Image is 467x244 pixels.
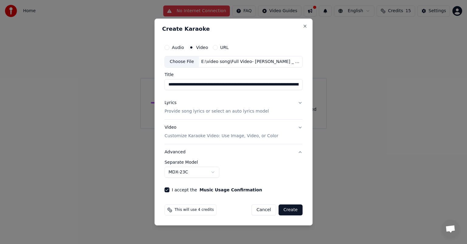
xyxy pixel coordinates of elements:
[164,160,303,183] div: Advanced
[199,188,262,192] button: I accept the
[165,56,199,67] div: Choose File
[164,144,303,160] button: Advanced
[278,204,303,215] button: Create
[196,45,208,50] label: Video
[164,108,269,114] p: Provide song lyrics or select an auto lyrics model
[164,95,303,119] button: LyricsProvide song lyrics or select an auto lyrics model
[164,100,176,106] div: Lyrics
[175,207,214,212] span: This will use 4 credits
[199,59,302,65] div: E:\video song\Full Video- [PERSON_NAME] _ Partner _ [PERSON_NAME], [PERSON_NAME], [PERSON_NAME] _...
[172,45,184,50] label: Audio
[251,204,276,215] button: Cancel
[164,133,278,139] p: Customize Karaoke Video: Use Image, Video, or Color
[164,160,303,164] label: Separate Model
[164,72,303,77] label: Title
[162,26,305,32] h2: Create Karaoke
[220,45,229,50] label: URL
[172,188,262,192] label: I accept the
[164,120,303,144] button: VideoCustomize Karaoke Video: Use Image, Video, or Color
[164,124,278,139] div: Video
